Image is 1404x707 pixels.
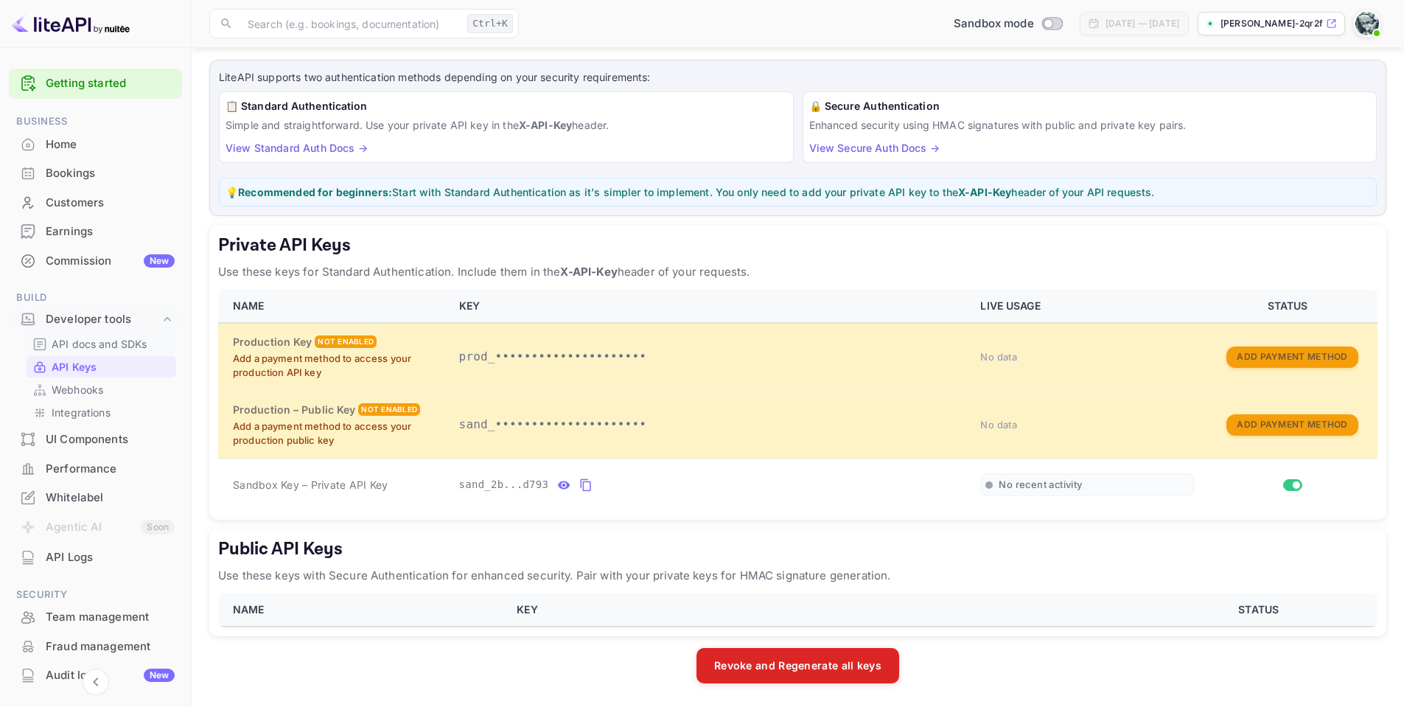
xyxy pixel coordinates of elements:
strong: X-API-Key [560,265,617,279]
div: [DATE] — [DATE] [1106,17,1179,30]
p: LiteAPI supports two authentication methods depending on your security requirements: [219,69,1377,86]
div: UI Components [46,431,175,448]
p: [PERSON_NAME]-2qr2f.nuit... [1220,17,1323,30]
a: Home [9,130,182,158]
div: Bookings [9,159,182,188]
div: Getting started [9,69,182,99]
th: NAME [218,593,508,627]
h6: 📋 Standard Authentication [226,98,787,114]
div: CommissionNew [9,247,182,276]
a: Getting started [46,75,175,92]
div: Audit logsNew [9,661,182,690]
div: New [144,254,175,268]
th: NAME [218,290,450,323]
th: KEY [508,593,1145,627]
div: Team management [9,603,182,632]
th: STATUS [1145,593,1377,627]
div: Fraud management [46,638,175,655]
span: Security [9,587,182,603]
div: Earnings [46,223,175,240]
div: Performance [46,461,175,478]
div: Switch to Production mode [948,15,1068,32]
span: No data [980,351,1017,363]
span: No data [980,419,1017,431]
a: Whitelabel [9,484,182,511]
img: Raoul Alobo [1355,12,1379,35]
div: API Keys [27,356,176,377]
div: Fraud management [9,633,182,661]
h6: Production – Public Key [233,402,355,418]
div: Customers [9,189,182,217]
strong: X-API-Key [519,119,572,131]
div: Bookings [46,165,175,182]
a: Add Payment Method [1226,417,1358,430]
button: Add Payment Method [1226,346,1358,368]
div: Developer tools [9,307,182,332]
p: Simple and straightforward. Use your private API key in the header. [226,117,787,133]
p: 💡 Start with Standard Authentication as it's simpler to implement. You only need to add your priv... [226,184,1370,200]
p: Use these keys for Standard Authentication. Include them in the header of your requests. [218,263,1377,281]
div: Not enabled [358,403,420,416]
button: Revoke and Regenerate all keys [696,648,899,683]
strong: Recommended for beginners: [238,186,392,198]
strong: X-API-Key [958,186,1011,198]
div: Performance [9,455,182,484]
button: Add Payment Method [1226,414,1358,436]
a: Audit logsNew [9,661,182,689]
div: Ctrl+K [467,14,513,33]
th: LIVE USAGE [971,290,1204,323]
p: Enhanced security using HMAC signatures with public and private key pairs. [809,117,1371,133]
a: API Keys [32,359,170,375]
span: sand_2b...d793 [459,477,549,492]
a: Fraud management [9,633,182,660]
p: API docs and SDKs [52,336,147,352]
h5: Private API Keys [218,234,1377,257]
span: Sandbox Key – Private API Key [233,478,388,491]
th: STATUS [1204,290,1377,323]
span: Build [9,290,182,306]
a: UI Components [9,425,182,453]
a: API docs and SDKs [32,336,170,352]
p: API Keys [52,359,97,375]
div: New [144,669,175,682]
th: KEY [450,290,972,323]
a: Team management [9,603,182,630]
div: Customers [46,195,175,212]
h6: 🔒 Secure Authentication [809,98,1371,114]
h6: Production Key [233,334,312,350]
div: UI Components [9,425,182,454]
p: Add a payment method to access your production public key [233,419,441,448]
a: View Standard Auth Docs → [226,142,368,154]
p: prod_••••••••••••••••••••• [459,348,963,366]
p: Use these keys with Secure Authentication for enhanced security. Pair with your private keys for ... [218,567,1377,585]
div: Integrations [27,402,176,423]
input: Search (e.g. bookings, documentation) [239,9,461,38]
div: Earnings [9,217,182,246]
p: Integrations [52,405,111,420]
div: API docs and SDKs [27,333,176,355]
a: View Secure Auth Docs → [809,142,940,154]
div: Team management [46,609,175,626]
h5: Public API Keys [218,537,1377,561]
span: Sandbox mode [954,15,1034,32]
a: Earnings [9,217,182,245]
div: Home [46,136,175,153]
a: Add Payment Method [1226,349,1358,362]
a: API Logs [9,543,182,571]
a: Performance [9,455,182,482]
div: Audit logs [46,667,175,684]
div: API Logs [9,543,182,572]
img: LiteAPI logo [12,12,130,35]
span: No recent activity [999,478,1082,491]
div: Not enabled [315,335,377,348]
div: Whitelabel [9,484,182,512]
a: Customers [9,189,182,216]
div: Webhooks [27,379,176,400]
div: Whitelabel [46,490,175,506]
p: sand_••••••••••••••••••••• [459,416,963,433]
p: Webhooks [52,382,103,397]
p: Add a payment method to access your production API key [233,352,441,380]
a: Bookings [9,159,182,187]
a: Integrations [32,405,170,420]
div: API Logs [46,549,175,566]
